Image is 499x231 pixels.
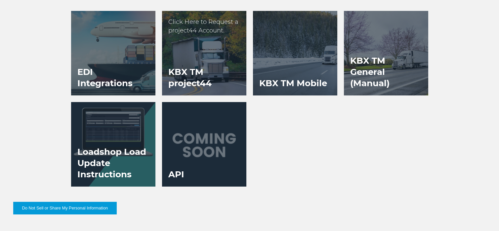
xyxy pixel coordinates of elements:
button: Do Not Sell or Share My Personal Information [13,202,117,214]
a: KBX TM Mobile [253,11,337,95]
h3: KBX TM Mobile [253,71,334,95]
h3: Loadshop Load Update Instructions [71,140,155,187]
h3: KBX TM General (Manual) [344,48,428,95]
a: Loadshop Load Update Instructions [71,102,155,187]
a: KBX TM project44 [162,11,246,95]
a: EDI Integrations [71,11,155,95]
h3: API [162,162,191,187]
a: KBX TM General (Manual) [344,11,428,95]
h3: KBX TM project44 [162,60,246,95]
p: Click Here to Request a project44 Account. [169,18,240,35]
h3: EDI Integrations [71,60,155,95]
a: API [162,102,246,187]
